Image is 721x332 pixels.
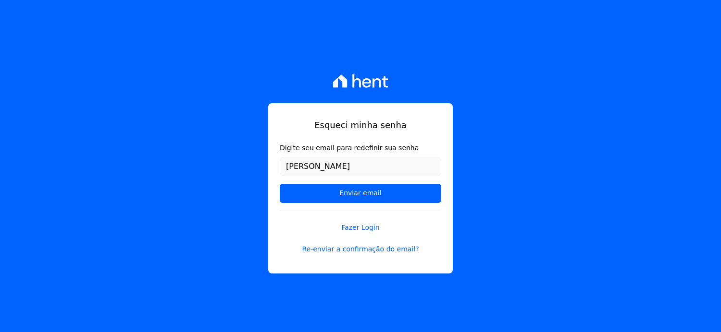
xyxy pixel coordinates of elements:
[280,244,441,254] a: Re-enviar a confirmação do email?
[280,143,441,153] label: Digite seu email para redefinir sua senha
[280,157,441,176] input: Email
[280,211,441,233] a: Fazer Login
[280,119,441,131] h1: Esqueci minha senha
[280,184,441,203] input: Enviar email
